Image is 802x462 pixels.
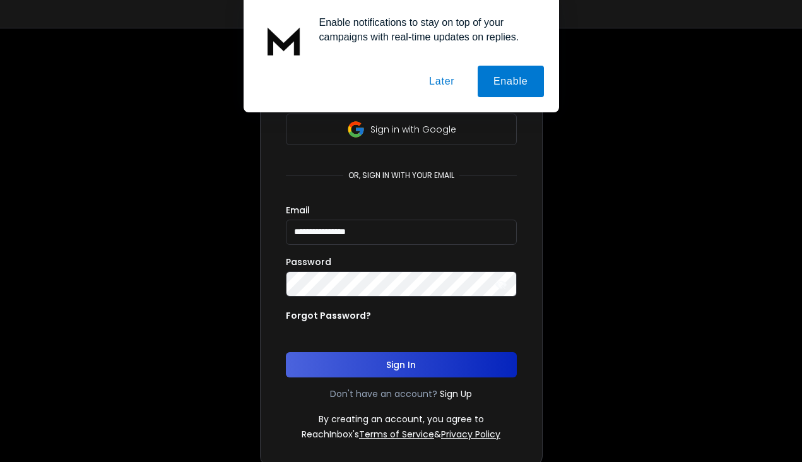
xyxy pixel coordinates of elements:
a: Sign Up [440,388,472,400]
p: Forgot Password? [286,309,371,322]
img: notification icon [259,15,309,66]
div: Enable notifications to stay on top of your campaigns with real-time updates on replies. [309,15,544,44]
p: Sign in with Google [370,123,456,136]
p: ReachInbox's & [302,428,500,441]
button: Enable [478,66,544,97]
button: Sign in with Google [286,114,517,145]
button: Later [413,66,470,97]
a: Terms of Service [359,428,434,441]
button: Sign In [286,352,517,377]
label: Email [286,206,310,215]
p: Don't have an account? [330,388,437,400]
p: or, sign in with your email [343,170,459,181]
a: Privacy Policy [441,428,500,441]
label: Password [286,258,331,266]
p: By creating an account, you agree to [319,413,484,425]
